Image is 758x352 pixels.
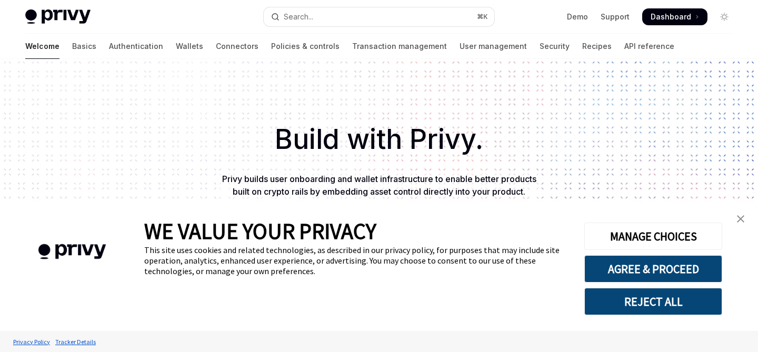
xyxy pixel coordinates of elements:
[584,223,722,250] button: MANAGE CHOICES
[25,34,59,59] a: Welcome
[730,208,751,229] a: close banner
[53,333,98,351] a: Tracker Details
[477,13,488,21] span: ⌘ K
[582,34,612,59] a: Recipes
[460,34,527,59] a: User management
[716,8,733,25] button: Toggle dark mode
[176,34,203,59] a: Wallets
[651,12,691,22] span: Dashboard
[17,119,741,160] h1: Build with Privy.
[72,34,96,59] a: Basics
[352,34,447,59] a: Transaction management
[144,217,376,245] span: WE VALUE YOUR PRIVACY
[567,12,588,22] a: Demo
[144,245,568,276] div: This site uses cookies and related technologies, as described in our privacy policy, for purposes...
[222,174,536,197] span: Privy builds user onboarding and wallet infrastructure to enable better products built on crypto ...
[284,11,313,23] div: Search...
[271,34,340,59] a: Policies & controls
[584,255,722,283] button: AGREE & PROCEED
[264,7,494,26] button: Open search
[584,288,722,315] button: REJECT ALL
[642,8,707,25] a: Dashboard
[11,333,53,351] a: Privacy Policy
[624,34,674,59] a: API reference
[109,34,163,59] a: Authentication
[16,229,128,275] img: company logo
[737,215,744,223] img: close banner
[25,9,91,24] img: light logo
[540,34,570,59] a: Security
[601,12,630,22] a: Support
[216,34,258,59] a: Connectors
